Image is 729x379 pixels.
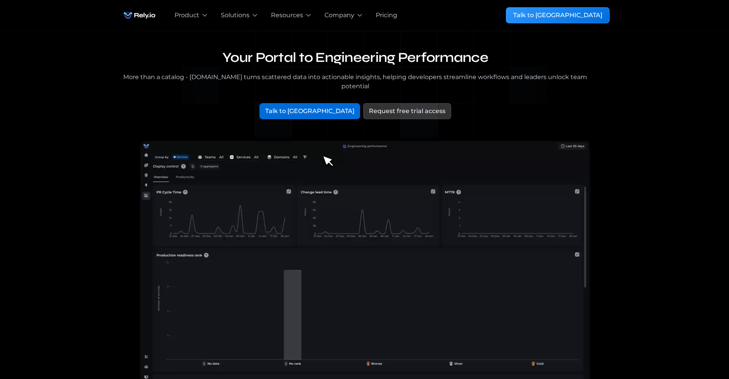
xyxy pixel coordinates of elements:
h1: Your Portal to Engineering Performance [120,49,591,66]
a: Request free trial access [363,103,451,119]
div: Talk to [GEOGRAPHIC_DATA] [265,107,354,116]
div: Resources [271,11,303,20]
a: home [120,8,159,23]
a: Talk to [GEOGRAPHIC_DATA] [506,7,610,23]
div: More than a catalog - [DOMAIN_NAME] turns scattered data into actionable insights, helping develo... [120,73,591,91]
div: Product [175,11,199,20]
div: Request free trial access [369,107,445,116]
div: Company [325,11,354,20]
a: Pricing [376,11,397,20]
div: Talk to [GEOGRAPHIC_DATA] [513,11,602,20]
a: Talk to [GEOGRAPHIC_DATA] [259,103,360,119]
div: Solutions [221,11,250,20]
img: Rely.io logo [120,8,159,23]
